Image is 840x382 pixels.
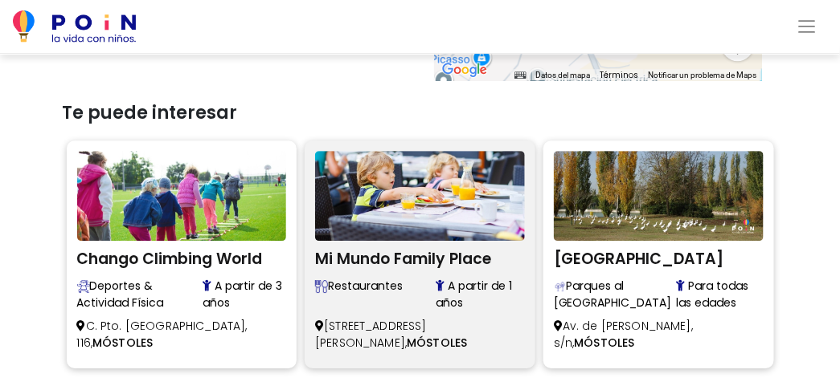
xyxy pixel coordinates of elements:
[315,280,328,293] img: Descubre restaurantes family-friendly con zonas infantiles, tronas, menús para niños y espacios a...
[787,13,827,40] button: Toggle navigation
[77,311,287,358] p: C. Pto. [GEOGRAPHIC_DATA], 116,
[554,245,764,269] h2: [GEOGRAPHIC_DATA]
[554,280,567,293] img: Encuentra en POiN los mejores lugares al aire libre para ir con niños valorados por familias real...
[574,335,634,351] span: MÓSTOLES
[600,69,639,81] a: Términos (se abre en una nueva pestaña)
[514,70,526,81] button: Combinaciones de teclas
[203,278,286,311] span: A partir de 3 años
[536,70,591,81] button: Datos del mapa
[77,151,287,241] img: Chango Climbing World
[315,245,525,269] h2: Mi Mundo Family Place
[649,71,757,79] a: Notificar un problema de Maps
[13,10,136,43] img: POiN
[438,59,491,80] a: Abre esta zona en Google Maps (se abre en una nueva ventana)
[436,278,525,311] span: A partir de 1 años
[554,151,764,358] a: Parque El Soto Móstoles [GEOGRAPHIC_DATA] Encuentra en POiN los mejores lugares al aire libre par...
[63,103,778,124] h3: Te puede interesar
[407,335,467,351] span: MÓSTOLES
[315,151,525,241] img: Mi Mundo Family Place
[77,245,287,269] h2: Chango Climbing World
[77,280,90,293] img: Desde natación hasta artes marciales, POiN te muestra espacios seguros y adaptados para fomentar ...
[315,311,525,358] p: [STREET_ADDRESS][PERSON_NAME],
[77,278,203,311] span: Deportes & Actividad Física
[554,151,764,241] img: Parque El Soto Móstoles
[92,335,153,351] span: MÓSTOLES
[438,59,491,80] img: Google
[677,278,764,311] span: Para todas las edades
[315,278,436,311] span: Restaurantes
[554,278,677,311] span: Parques al [GEOGRAPHIC_DATA]
[554,311,764,358] p: Av. de [PERSON_NAME], s/n,
[315,151,525,358] a: Mi Mundo Family Place Mi Mundo Family Place Descubre restaurantes family-friendly con zonas infan...
[77,151,287,358] a: Chango Climbing World Chango Climbing World Desde natación hasta artes marciales, POiN te muestra...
